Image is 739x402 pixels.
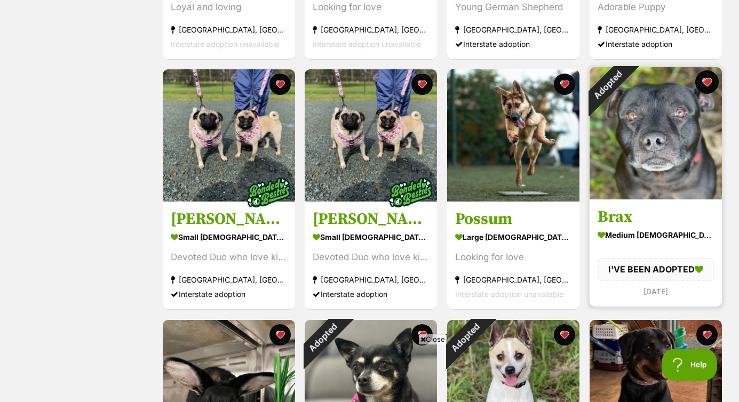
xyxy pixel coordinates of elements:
[171,39,279,49] span: Interstate adoption unavailable
[554,324,575,345] button: favourite
[171,230,287,245] div: small [DEMOGRAPHIC_DATA] Dog
[241,166,295,220] img: bonded besties
[313,39,421,49] span: Interstate adoption unavailable
[662,349,718,381] iframe: Help Scout Beacon - Open
[598,207,714,228] h3: Brax
[313,251,429,265] div: Devoted Duo who love kids
[411,324,433,345] button: favourite
[590,191,722,202] a: Adopted
[455,37,571,51] div: Interstate adoption
[163,69,295,202] img: Bobbi-Jo
[598,284,714,299] div: [DATE]
[411,74,433,95] button: favourite
[313,210,429,230] h3: [PERSON_NAME]
[590,67,722,199] img: Brax
[598,37,714,51] div: Interstate adoption
[269,74,290,95] button: favourite
[554,74,575,95] button: favourite
[598,259,714,281] div: I'VE BEEN ADOPTED
[305,69,437,202] img: Peggy-Sue
[305,202,437,310] a: [PERSON_NAME] small [DEMOGRAPHIC_DATA] Dog Devoted Duo who love kids [GEOGRAPHIC_DATA], [GEOGRAPH...
[171,210,287,230] h3: [PERSON_NAME]
[291,306,354,369] div: Adopted
[598,228,714,243] div: medium [DEMOGRAPHIC_DATA] Dog
[163,202,295,310] a: [PERSON_NAME] small [DEMOGRAPHIC_DATA] Dog Devoted Duo who love kids [GEOGRAPHIC_DATA], [GEOGRAPH...
[418,334,447,344] span: Close
[447,202,579,310] a: Possum large [DEMOGRAPHIC_DATA] Dog Looking for love [GEOGRAPHIC_DATA], [GEOGRAPHIC_DATA] Interst...
[384,166,437,220] img: bonded besties
[590,199,722,307] a: Brax medium [DEMOGRAPHIC_DATA] Dog I'VE BEEN ADOPTED [DATE] favourite
[455,273,571,287] div: [GEOGRAPHIC_DATA], [GEOGRAPHIC_DATA]
[455,22,571,37] div: [GEOGRAPHIC_DATA], [GEOGRAPHIC_DATA]
[313,230,429,245] div: small [DEMOGRAPHIC_DATA] Dog
[576,53,639,117] div: Adopted
[1,1,10,10] img: consumer-privacy-logo.png
[176,349,564,397] iframe: Advertisement
[447,69,579,202] img: Possum
[171,251,287,265] div: Devoted Duo who love kids
[455,290,563,299] span: Interstate adoption unavailable
[171,287,287,302] div: Interstate adoption
[455,251,571,265] div: Looking for love
[695,70,719,94] button: favourite
[598,22,714,37] div: [GEOGRAPHIC_DATA], [GEOGRAPHIC_DATA]
[433,306,497,369] div: Adopted
[696,324,718,345] button: favourite
[455,210,571,230] h3: Possum
[269,324,290,345] button: favourite
[455,230,571,245] div: large [DEMOGRAPHIC_DATA] Dog
[313,22,429,37] div: [GEOGRAPHIC_DATA], [GEOGRAPHIC_DATA]
[171,273,287,287] div: [GEOGRAPHIC_DATA], [GEOGRAPHIC_DATA]
[313,287,429,302] div: Interstate adoption
[171,22,287,37] div: [GEOGRAPHIC_DATA], [GEOGRAPHIC_DATA]
[313,273,429,287] div: [GEOGRAPHIC_DATA], [GEOGRAPHIC_DATA]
